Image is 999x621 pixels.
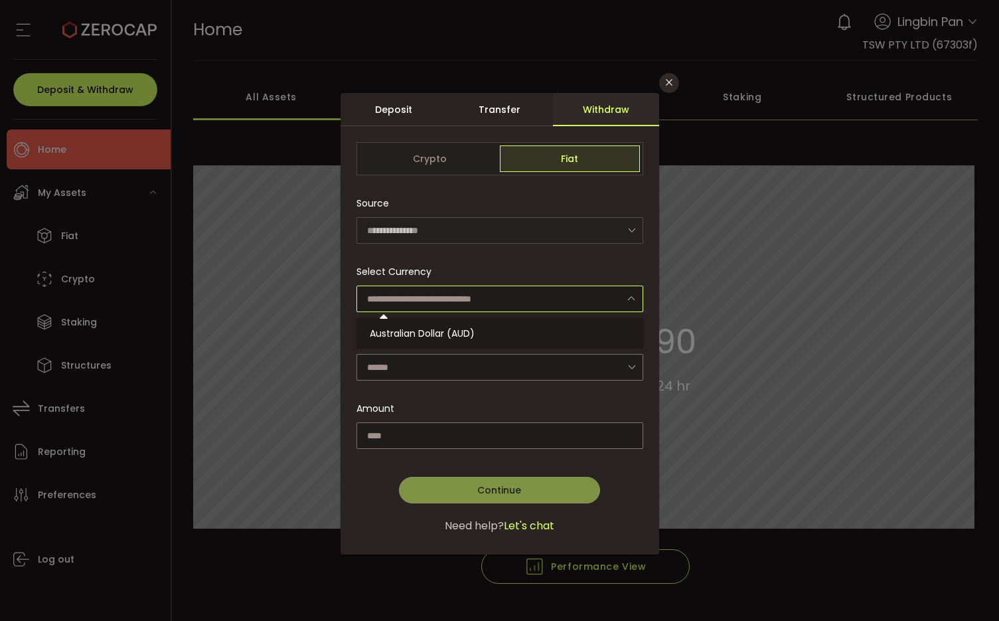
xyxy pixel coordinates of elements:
span: Amount [356,402,394,416]
button: Close [659,73,679,93]
span: Australian Dollar (AUD) [370,327,475,340]
span: Let's chat [504,518,554,534]
label: Select Currency [356,265,439,278]
span: Crypto [360,145,500,172]
span: Continue [477,484,521,497]
iframe: Chat Widget [841,478,999,621]
div: Deposit [341,93,447,126]
div: dialog [341,93,659,555]
div: Transfer [447,93,553,126]
span: Source [356,190,389,217]
div: Withdraw [553,93,659,126]
span: Need help? [445,518,504,534]
span: Fiat [500,145,640,172]
button: Continue [399,477,599,503]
